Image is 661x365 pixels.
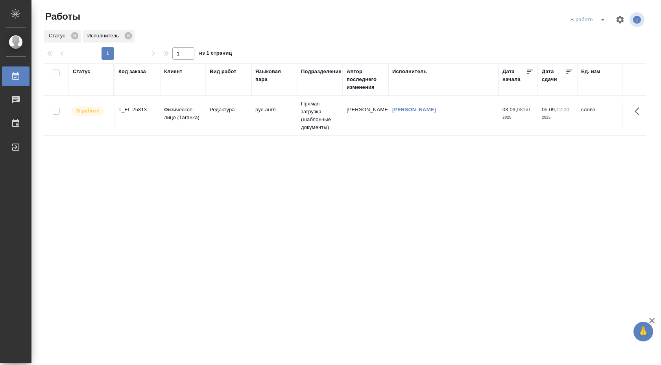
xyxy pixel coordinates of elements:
p: Исполнитель [87,32,122,40]
button: Здесь прячутся важные кнопки [630,102,649,121]
td: рус-англ [251,102,297,129]
div: Исполнитель выполняет работу [71,106,110,116]
div: Подразделение [301,68,342,76]
div: Вид работ [210,68,236,76]
div: Исполнитель [83,30,135,42]
p: Физическое лицо (Таганка) [164,106,202,122]
a: [PERSON_NAME] [392,107,436,112]
p: 12:00 [556,107,569,112]
p: 2025 [542,114,573,122]
p: 08:50 [517,107,530,112]
div: Исполнитель [392,68,427,76]
div: Дата сдачи [542,68,565,83]
div: Статус [73,68,90,76]
div: Код заказа [118,68,146,76]
span: Настроить таблицу [611,10,630,29]
div: Клиент [164,68,182,76]
span: из 1 страниц [199,48,232,60]
div: split button [569,13,611,26]
td: Прямая загрузка (шаблонные документы) [297,96,343,135]
p: 03.09, [502,107,517,112]
div: Ед. изм [581,68,600,76]
p: 2025 [502,114,534,122]
p: В работе [76,107,99,115]
p: 05.09, [542,107,556,112]
div: Автор последнего изменения [347,68,384,91]
p: Статус [49,32,68,40]
div: Дата начала [502,68,526,83]
span: Посмотреть информацию [630,12,646,27]
button: 🙏 [633,322,653,341]
span: 🙏 [637,323,650,340]
div: T_FL-25813 [118,106,156,114]
span: Работы [43,10,80,23]
p: Редактура [210,106,247,114]
div: Статус [44,30,81,42]
div: Языковая пара [255,68,293,83]
td: слово [577,102,623,129]
td: [PERSON_NAME] [343,102,388,129]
